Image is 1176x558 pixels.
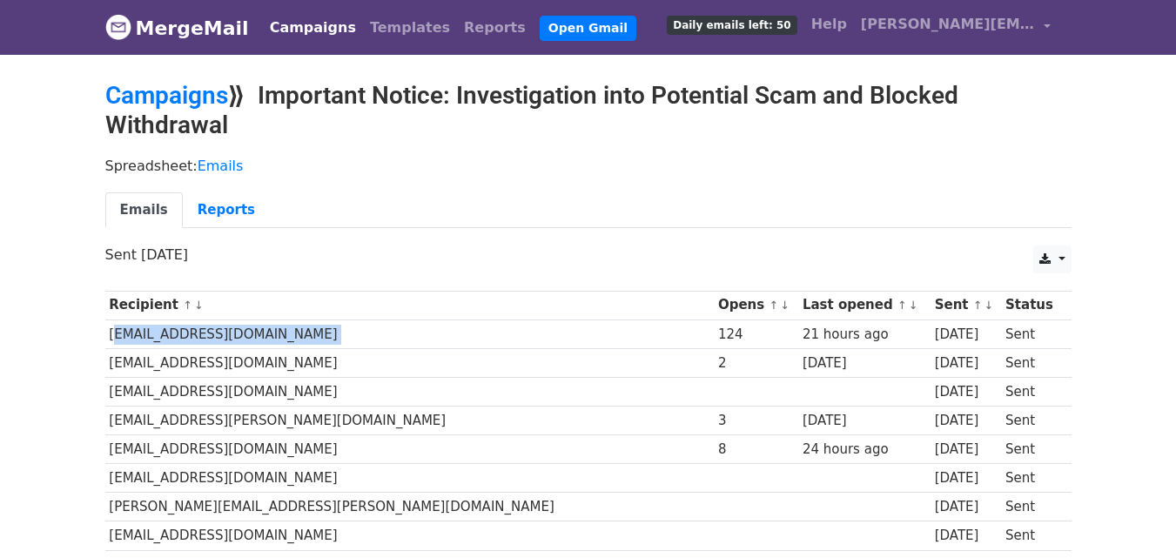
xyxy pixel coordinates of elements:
td: Sent [1001,464,1062,493]
a: ↑ [769,299,778,312]
th: Last opened [798,291,931,319]
a: ↓ [780,299,790,312]
div: [DATE] [935,468,998,488]
a: ↓ [909,299,918,312]
a: ↑ [183,299,192,312]
td: Sent [1001,319,1062,348]
a: Help [804,7,854,42]
a: MergeMail [105,10,249,46]
th: Recipient [105,291,715,319]
a: ↓ [194,299,204,312]
a: Open Gmail [540,16,636,41]
td: Sent [1001,377,1062,406]
div: 3 [718,411,794,431]
td: [EMAIL_ADDRESS][PERSON_NAME][DOMAIN_NAME] [105,407,715,435]
a: Campaigns [263,10,363,45]
td: [EMAIL_ADDRESS][DOMAIN_NAME] [105,348,715,377]
td: Sent [1001,435,1062,464]
img: MergeMail logo [105,14,131,40]
a: Emails [105,192,183,228]
td: Sent [1001,407,1062,435]
div: 24 hours ago [803,440,926,460]
th: Status [1001,291,1062,319]
div: [DATE] [935,382,998,402]
a: Campaigns [105,81,228,110]
div: [DATE] [935,497,998,517]
div: 124 [718,325,794,345]
p: Spreadsheet: [105,157,1072,175]
td: [EMAIL_ADDRESS][DOMAIN_NAME] [105,319,715,348]
div: [DATE] [803,411,926,431]
a: ↑ [973,299,983,312]
span: Daily emails left: 50 [667,16,796,35]
span: [PERSON_NAME][EMAIL_ADDRESS][PERSON_NAME][DOMAIN_NAME] [861,14,1035,35]
a: Emails [198,158,244,174]
div: [DATE] [935,411,998,431]
a: Daily emails left: 50 [660,7,803,42]
a: Reports [457,10,533,45]
div: [DATE] [935,353,998,373]
div: [DATE] [935,325,998,345]
th: Sent [931,291,1001,319]
div: [DATE] [935,440,998,460]
div: 8 [718,440,794,460]
a: ↓ [984,299,993,312]
td: Sent [1001,348,1062,377]
iframe: Chat Widget [1089,474,1176,558]
div: 2 [718,353,794,373]
td: [EMAIL_ADDRESS][DOMAIN_NAME] [105,521,715,550]
th: Opens [714,291,798,319]
a: ↑ [897,299,907,312]
td: [EMAIL_ADDRESS][DOMAIN_NAME] [105,464,715,493]
td: Sent [1001,521,1062,550]
a: [PERSON_NAME][EMAIL_ADDRESS][PERSON_NAME][DOMAIN_NAME] [854,7,1058,48]
p: Sent [DATE] [105,245,1072,264]
a: Templates [363,10,457,45]
td: [PERSON_NAME][EMAIL_ADDRESS][PERSON_NAME][DOMAIN_NAME] [105,493,715,521]
td: Sent [1001,493,1062,521]
td: [EMAIL_ADDRESS][DOMAIN_NAME] [105,377,715,406]
h2: ⟫ Important Notice: Investigation into Potential Scam and Blocked Withdrawal [105,81,1072,139]
div: [DATE] [935,526,998,546]
td: [EMAIL_ADDRESS][DOMAIN_NAME] [105,435,715,464]
div: 21 hours ago [803,325,926,345]
div: [DATE] [803,353,926,373]
a: Reports [183,192,270,228]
